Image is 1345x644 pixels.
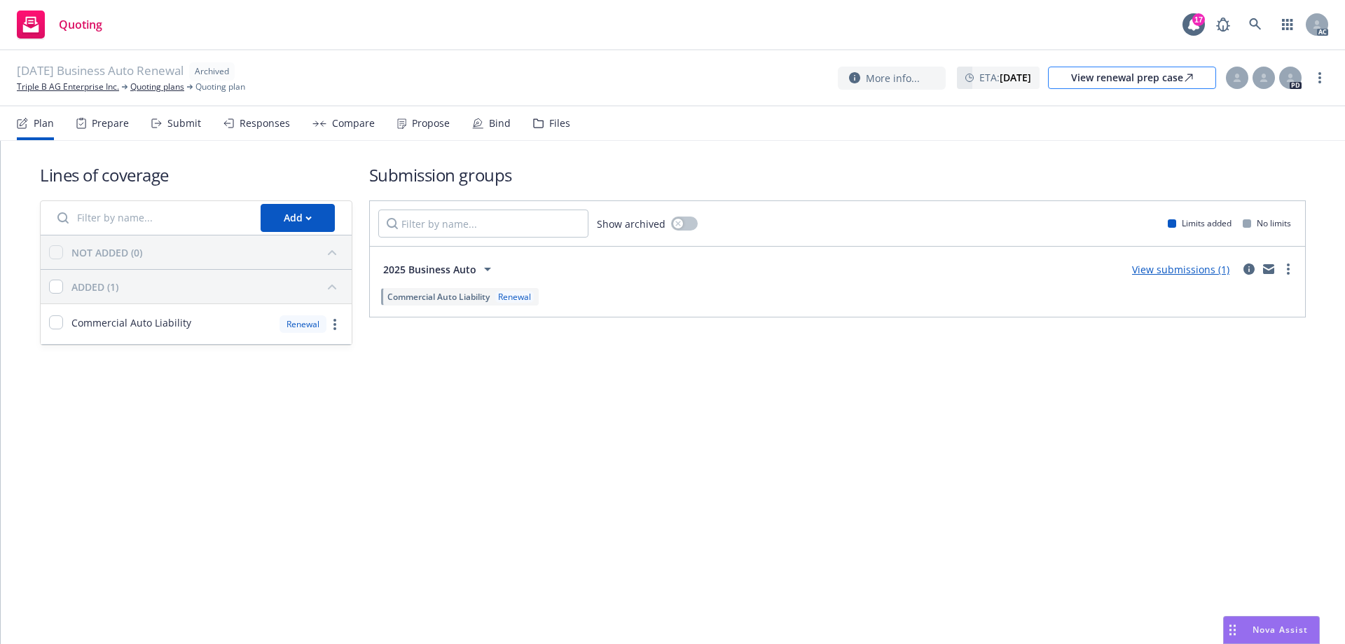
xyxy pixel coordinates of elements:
a: more [1311,69,1328,86]
a: Quoting [11,5,108,44]
span: Nova Assist [1253,624,1308,636]
span: 2025 Business Auto [383,262,476,277]
a: Search [1241,11,1269,39]
button: NOT ADDED (0) [71,241,343,263]
div: NOT ADDED (0) [71,245,142,260]
span: Quoting plan [195,81,245,93]
div: Plan [34,118,54,129]
div: Files [549,118,570,129]
strong: [DATE] [1000,71,1031,84]
span: ETA : [979,70,1031,85]
a: Report a Bug [1209,11,1237,39]
div: Propose [412,118,450,129]
div: Submit [167,118,201,129]
div: Responses [240,118,290,129]
div: Add [284,205,312,231]
span: Show archived [597,217,665,231]
a: Triple B AG Enterprise Inc. [17,81,119,93]
span: Archived [195,65,229,78]
div: Renewal [495,291,534,303]
div: Drag to move [1224,617,1241,643]
a: View renewal prep case [1048,67,1216,89]
div: View renewal prep case [1071,67,1193,88]
a: Switch app [1274,11,1302,39]
button: ADDED (1) [71,275,343,298]
div: Prepare [92,118,129,129]
a: more [1280,261,1297,278]
h1: Submission groups [369,163,1306,186]
span: Quoting [59,19,102,30]
span: More info... [866,71,920,85]
button: More info... [838,67,946,90]
div: Compare [332,118,375,129]
a: more [326,316,343,333]
a: mail [1260,261,1277,278]
div: ADDED (1) [71,280,118,294]
a: circleInformation [1241,261,1257,278]
div: Limits added [1168,217,1232,229]
button: 2025 Business Auto [378,255,501,283]
a: Quoting plans [130,81,184,93]
div: Bind [489,118,511,129]
div: No limits [1243,217,1291,229]
button: Add [261,204,335,232]
h1: Lines of coverage [40,163,352,186]
span: Commercial Auto Liability [71,315,191,330]
input: Filter by name... [378,210,588,238]
div: 17 [1192,13,1205,26]
span: Commercial Auto Liability [387,291,490,303]
a: View submissions (1) [1132,263,1229,276]
input: Filter by name... [49,204,252,232]
button: Nova Assist [1223,616,1320,644]
span: [DATE] Business Auto Renewal [17,62,184,81]
div: Renewal [280,315,326,333]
